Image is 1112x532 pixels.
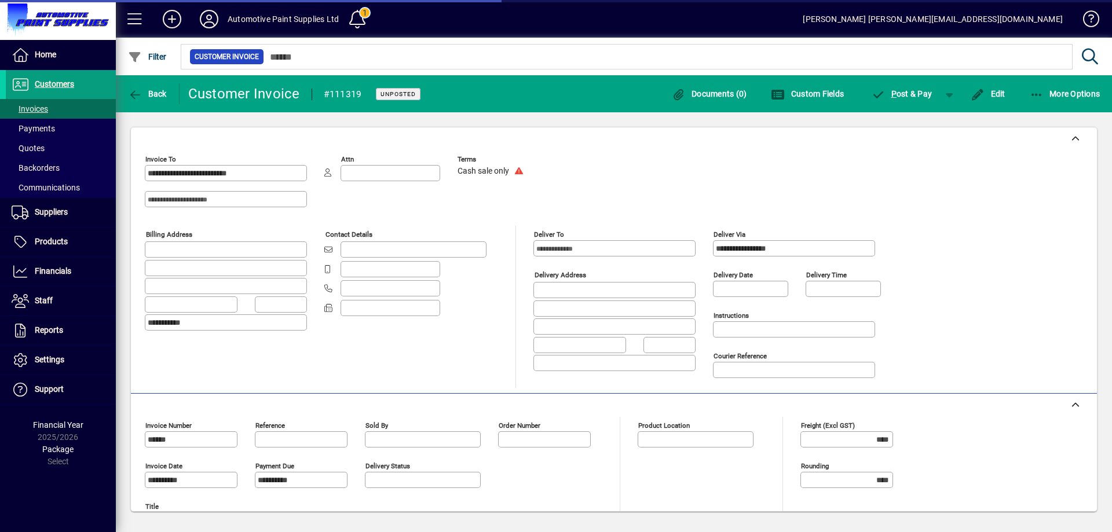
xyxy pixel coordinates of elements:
span: Financials [35,266,71,276]
span: ost & Pay [871,89,932,98]
mat-label: Invoice To [145,155,176,163]
mat-label: Deliver To [534,230,564,239]
a: Communications [6,178,116,197]
mat-label: Delivery time [806,271,847,279]
mat-label: Invoice date [145,462,182,470]
button: Profile [191,9,228,30]
mat-label: Instructions [714,311,749,320]
span: Support [35,384,64,394]
button: More Options [1027,83,1103,104]
span: Home [35,50,56,59]
span: Quotes [12,144,45,153]
mat-label: Reference [255,421,285,430]
a: Suppliers [6,198,116,227]
a: Home [6,41,116,69]
span: Settings [35,355,64,364]
span: Edit [971,89,1005,98]
mat-label: Invoice number [145,421,192,430]
button: Custom Fields [768,83,847,104]
span: Back [128,89,167,98]
span: Suppliers [35,207,68,217]
span: Staff [35,296,53,305]
a: Products [6,228,116,256]
button: Edit [968,83,1008,104]
a: Invoices [6,99,116,119]
span: P [891,89,897,98]
span: Customers [35,79,74,89]
span: Backorders [12,163,60,173]
div: Automotive Paint Supplies Ltd [228,10,339,28]
a: Knowledge Base [1074,2,1098,40]
span: Financial Year [33,420,83,430]
span: Documents (0) [672,89,747,98]
button: Post & Pay [865,83,938,104]
a: Staff [6,287,116,315]
span: Unposted [381,90,416,98]
mat-label: Payment due [255,462,294,470]
a: Financials [6,257,116,286]
span: Payments [12,124,55,133]
span: Terms [458,156,527,163]
div: [PERSON_NAME] [PERSON_NAME][EMAIL_ADDRESS][DOMAIN_NAME] [803,10,1063,28]
span: Communications [12,183,80,192]
a: Payments [6,119,116,138]
span: Reports [35,325,63,335]
button: Filter [125,46,170,67]
mat-label: Attn [341,155,354,163]
span: Package [42,445,74,454]
mat-label: Rounding [801,462,829,470]
span: More Options [1030,89,1100,98]
div: Customer Invoice [188,85,300,103]
a: Settings [6,346,116,375]
span: Products [35,237,68,246]
span: Filter [128,52,167,61]
button: Documents (0) [669,83,750,104]
mat-label: Order number [499,421,540,430]
app-page-header-button: Back [116,83,180,104]
span: Custom Fields [771,89,844,98]
button: Back [125,83,170,104]
a: Support [6,375,116,404]
mat-label: Delivery date [714,271,753,279]
a: Backorders [6,158,116,178]
a: Quotes [6,138,116,158]
mat-label: Sold by [365,421,388,430]
span: Invoices [12,104,48,113]
div: #111319 [324,85,362,104]
mat-label: Product location [638,421,690,430]
mat-label: Freight (excl GST) [801,421,855,430]
a: Reports [6,316,116,345]
span: Cash sale only [458,167,509,176]
mat-label: Title [145,502,159,511]
span: Customer Invoice [195,51,259,63]
mat-label: Courier Reference [714,352,767,360]
mat-label: Deliver via [714,230,745,239]
button: Add [153,9,191,30]
mat-label: Delivery status [365,462,410,470]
